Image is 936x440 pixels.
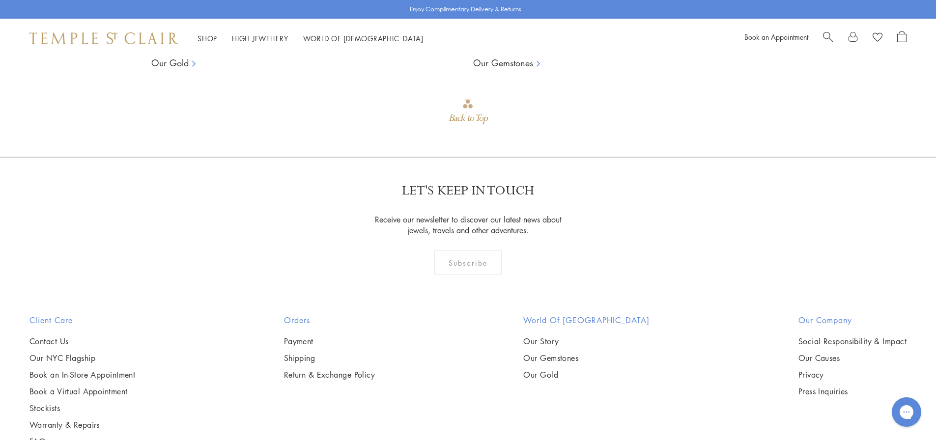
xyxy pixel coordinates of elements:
[284,369,375,380] a: Return & Exchange Policy
[897,31,907,46] a: Open Shopping Bag
[744,32,808,42] a: Book an Appointment
[798,314,907,326] h2: Our Company
[284,353,375,363] a: Shipping
[303,33,424,43] a: World of [DEMOGRAPHIC_DATA]World of [DEMOGRAPHIC_DATA]
[29,353,135,363] a: Our NYC Flagship
[798,353,907,363] a: Our Causes
[284,314,375,326] h2: Orders
[449,98,487,127] div: Go to top
[798,336,907,347] a: Social Responsibility & Impact
[523,369,650,380] a: Our Gold
[29,32,178,44] img: Temple St. Clair
[798,369,907,380] a: Privacy
[29,403,135,413] a: Stockists
[232,33,288,43] a: High JewelleryHigh Jewellery
[29,314,135,326] h2: Client Care
[29,386,135,397] a: Book a Virtual Appointment
[798,386,907,397] a: Press Inquiries
[284,336,375,347] a: Payment
[29,369,135,380] a: Book an In-Store Appointment
[434,250,502,275] div: Subscribe
[198,33,217,43] a: ShopShop
[473,57,533,69] a: Our Gemstones
[873,31,882,46] a: View Wishlist
[449,110,487,127] div: Back to Top
[523,336,650,347] a: Our Story
[198,32,424,45] nav: Main navigation
[523,314,650,326] h2: World of [GEOGRAPHIC_DATA]
[151,57,189,69] a: Our Gold
[887,394,926,430] iframe: Gorgias live chat messenger
[29,419,135,430] a: Warranty & Repairs
[410,4,521,14] p: Enjoy Complimentary Delivery & Returns
[29,336,135,347] a: Contact Us
[823,31,833,46] a: Search
[369,214,567,236] p: Receive our newsletter to discover our latest news about jewels, travels and other adventures.
[523,353,650,363] a: Our Gemstones
[402,182,534,199] p: LET'S KEEP IN TOUCH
